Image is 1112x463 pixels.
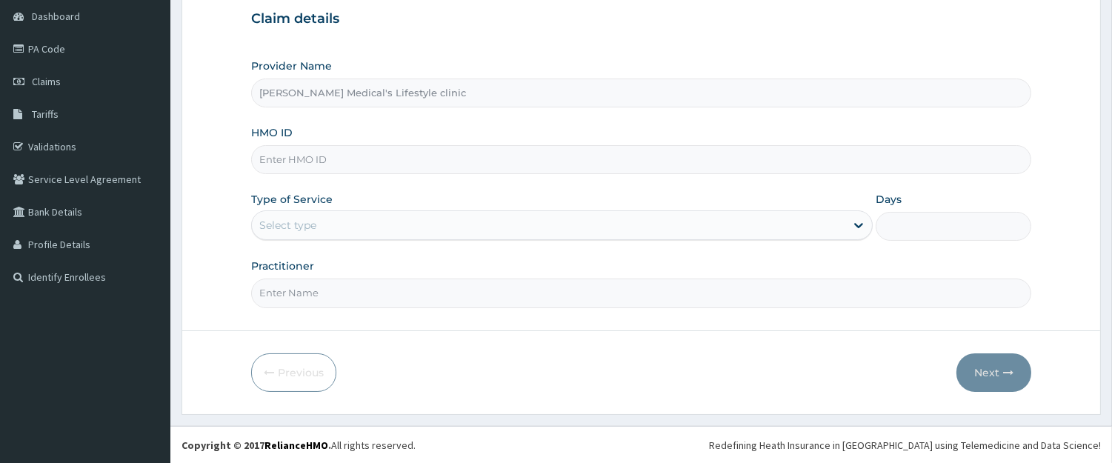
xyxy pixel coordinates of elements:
label: HMO ID [251,125,293,140]
label: Type of Service [251,192,333,207]
label: Provider Name [251,59,332,73]
button: Next [956,353,1031,392]
span: Tariffs [32,107,59,121]
button: Previous [251,353,336,392]
input: Enter HMO ID [251,145,1031,174]
h3: Claim details [251,11,1031,27]
span: Claims [32,75,61,88]
strong: Copyright © 2017 . [182,439,331,452]
input: Enter Name [251,279,1031,307]
a: RelianceHMO [264,439,328,452]
div: Redefining Heath Insurance in [GEOGRAPHIC_DATA] using Telemedicine and Data Science! [709,438,1101,453]
div: Select type [259,218,316,233]
label: Days [876,192,902,207]
span: Dashboard [32,10,80,23]
label: Practitioner [251,259,314,273]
